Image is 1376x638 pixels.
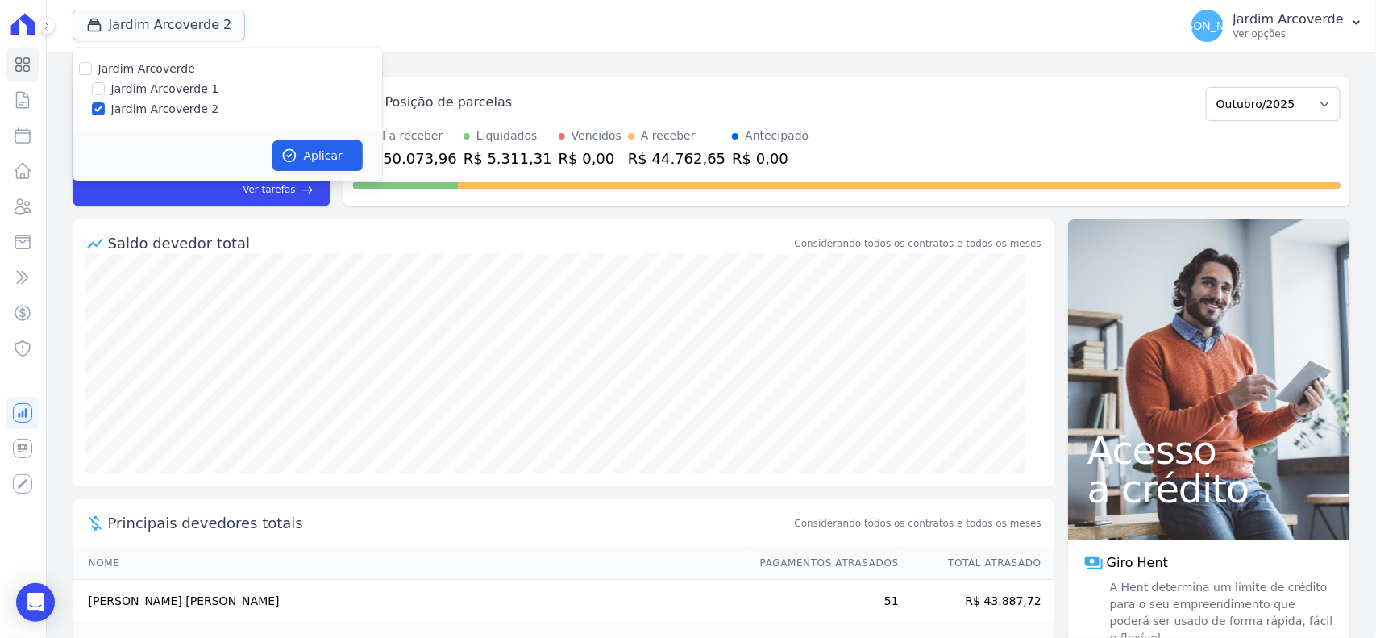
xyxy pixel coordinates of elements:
th: Total Atrasado [900,547,1054,580]
td: R$ 43.887,72 [900,580,1054,623]
div: Saldo devedor total [108,232,792,254]
span: Acesso [1087,431,1331,469]
div: R$ 0,00 [732,148,809,169]
button: [PERSON_NAME] Jardim Arcoverde Ver opções [1179,3,1376,48]
div: Open Intercom Messenger [16,583,55,622]
div: R$ 0,00 [559,148,621,169]
div: Vencidos [572,127,621,144]
span: Principais devedores totais [108,512,792,534]
p: Ver opções [1233,27,1344,40]
span: [PERSON_NAME] [1160,20,1253,31]
label: Jardim Arcoverde [98,62,195,75]
button: Jardim Arcoverde 2 [73,10,246,40]
span: east [302,184,314,196]
div: R$ 44.762,65 [628,148,725,169]
th: Nome [73,547,745,580]
th: Pagamentos Atrasados [745,547,900,580]
div: Posição de parcelas [385,93,513,112]
span: a crédito [1087,469,1331,508]
div: R$ 5.311,31 [464,148,552,169]
label: Jardim Arcoverde 2 [111,101,219,118]
div: Liquidados [476,127,538,144]
label: Jardim Arcoverde 1 [111,81,219,98]
div: Total a receber [360,127,457,144]
span: Ver tarefas [243,182,295,197]
div: Considerando todos os contratos e todos os meses [795,236,1041,251]
span: Giro Hent [1107,553,1168,573]
span: Considerando todos os contratos e todos os meses [795,516,1041,531]
div: Antecipado [745,127,809,144]
button: Aplicar [272,140,363,171]
td: 51 [745,580,900,623]
div: R$ 50.073,96 [360,148,457,169]
p: Jardim Arcoverde [1233,11,1344,27]
a: Ver tarefas east [131,182,314,197]
div: A receber [641,127,696,144]
td: [PERSON_NAME] [PERSON_NAME] [73,580,745,623]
